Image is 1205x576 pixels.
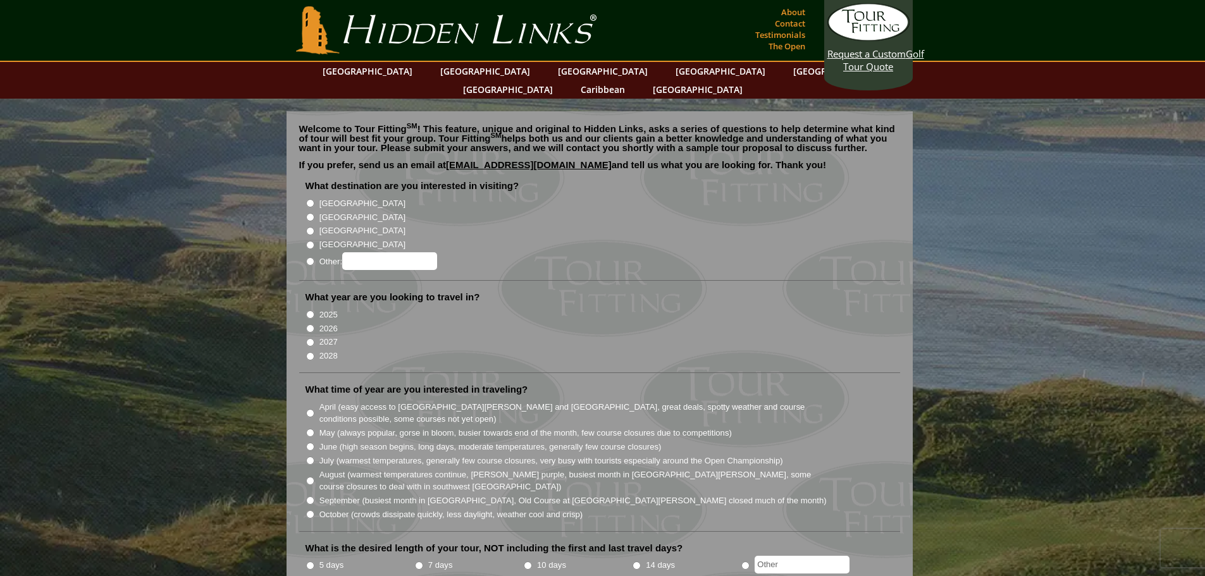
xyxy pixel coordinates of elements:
label: 5 days [319,559,344,572]
a: Testimonials [752,26,808,44]
label: What time of year are you interested in traveling? [306,383,528,396]
label: [GEOGRAPHIC_DATA] [319,211,405,224]
label: What year are you looking to travel in? [306,291,480,303]
sup: SM [491,132,502,139]
label: What destination are you interested in visiting? [306,180,519,192]
input: Other [755,556,850,573]
label: September (busiest month in [GEOGRAPHIC_DATA], Old Course at [GEOGRAPHIC_DATA][PERSON_NAME] close... [319,494,827,507]
a: About [778,3,808,21]
label: [GEOGRAPHIC_DATA] [319,238,405,251]
p: If you prefer, send us an email at and tell us what you are looking for. Thank you! [299,160,900,179]
label: Other: [319,252,437,270]
a: Contact [772,15,808,32]
p: Welcome to Tour Fitting ! This feature, unique and original to Hidden Links, asks a series of que... [299,124,900,152]
label: July (warmest temperatures, generally few course closures, very busy with tourists especially aro... [319,455,783,467]
a: [GEOGRAPHIC_DATA] [316,62,419,80]
label: 14 days [646,559,675,572]
label: [GEOGRAPHIC_DATA] [319,224,405,237]
label: 7 days [428,559,453,572]
a: [GEOGRAPHIC_DATA] [787,62,889,80]
a: The Open [765,37,808,55]
label: 2027 [319,336,338,348]
a: [GEOGRAPHIC_DATA] [669,62,772,80]
a: [GEOGRAPHIC_DATA] [646,80,749,99]
span: Request a Custom [827,47,906,60]
label: 2025 [319,309,338,321]
label: August (warmest temperatures continue, [PERSON_NAME] purple, busiest month in [GEOGRAPHIC_DATA][P... [319,469,828,493]
a: Request a CustomGolf Tour Quote [827,3,910,73]
label: [GEOGRAPHIC_DATA] [319,197,405,210]
a: [GEOGRAPHIC_DATA] [457,80,559,99]
a: [GEOGRAPHIC_DATA] [434,62,536,80]
a: Caribbean [574,80,631,99]
label: April (easy access to [GEOGRAPHIC_DATA][PERSON_NAME] and [GEOGRAPHIC_DATA], great deals, spotty w... [319,401,828,426]
label: October (crowds dissipate quickly, less daylight, weather cool and crisp) [319,508,583,521]
label: 2026 [319,322,338,335]
sup: SM [407,122,417,130]
label: 10 days [537,559,566,572]
label: May (always popular, gorse in bloom, busier towards end of the month, few course closures due to ... [319,427,732,439]
input: Other: [342,252,437,270]
label: June (high season begins, long days, moderate temperatures, generally few course closures) [319,441,662,453]
label: What is the desired length of your tour, NOT including the first and last travel days? [306,542,683,555]
label: 2028 [319,350,338,362]
a: [GEOGRAPHIC_DATA] [552,62,654,80]
a: [EMAIL_ADDRESS][DOMAIN_NAME] [446,159,612,170]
